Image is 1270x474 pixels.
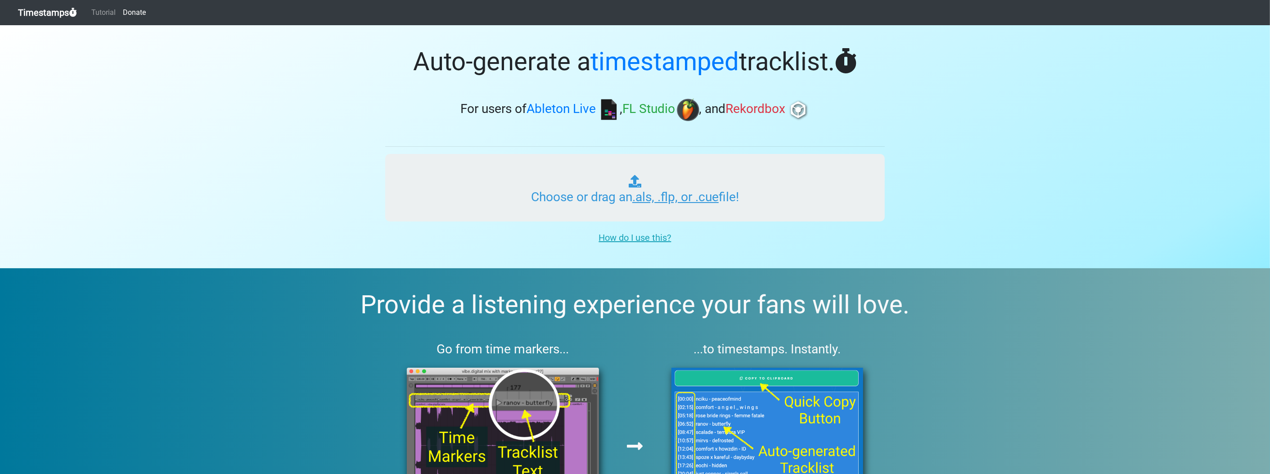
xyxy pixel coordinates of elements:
h3: ...to timestamps. Instantly. [650,342,885,357]
span: timestamped [590,47,739,77]
a: Tutorial [88,4,119,22]
img: rb.png [787,99,810,121]
h3: Go from time markers... [385,342,621,357]
h2: Provide a listening experience your fans will love. [22,290,1248,320]
img: fl.png [677,99,699,121]
h1: Auto-generate a tracklist. [385,47,885,77]
span: Rekordbox [726,102,786,117]
img: ableton.png [598,99,620,121]
a: Timestamps [18,4,77,22]
h3: For users of , , and [385,99,885,121]
a: Donate [119,4,149,22]
u: How do I use this? [599,232,671,243]
span: FL Studio [623,102,676,117]
span: Ableton Live [527,102,596,117]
